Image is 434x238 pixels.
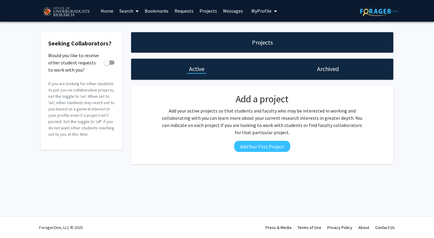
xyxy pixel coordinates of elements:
[41,5,92,20] img: University of Maryland Logo
[252,38,273,47] h1: Projects
[197,0,220,21] a: Projects
[142,0,171,21] a: Bookmarks
[317,65,339,73] h1: Archived
[160,107,364,136] p: Add your active projects so that students and faculty who may be interested in working and collab...
[5,211,26,233] iframe: Chat
[160,93,364,105] h2: Add a project
[171,0,197,21] a: Requests
[358,225,369,230] a: About
[48,40,115,47] h2: Seeking Collaborators?
[98,0,116,21] a: Home
[327,225,352,230] a: Privacy Policy
[116,0,142,21] a: Search
[360,7,398,16] img: ForagerOne Logo
[48,81,115,138] p: If you are looking for other students to join you on collaborative projects, set the toggle to ‘o...
[297,225,321,230] a: Terms of Use
[39,217,83,238] div: ForagerOne, LLC © 2025
[48,52,101,73] span: Would you like to receive other student requests to work with you?
[251,8,272,14] span: My Profile
[266,225,291,230] a: Press & Media
[220,0,246,21] a: Messages
[189,65,204,73] h1: Active
[234,141,290,152] button: Add Your First Project
[375,225,395,230] a: Contact Us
